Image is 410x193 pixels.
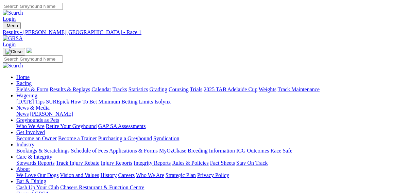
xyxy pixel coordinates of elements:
a: Racing [16,80,32,86]
a: ICG Outcomes [236,148,269,154]
a: Integrity Reports [134,160,171,166]
a: Retire Your Greyhound [46,123,97,129]
img: Search [3,10,23,16]
a: Home [16,74,30,80]
a: Industry [16,142,34,147]
a: Chasers Restaurant & Function Centre [60,184,144,190]
a: Who We Are [16,123,45,129]
a: Coursing [169,86,189,92]
a: Trials [190,86,202,92]
img: logo-grsa-white.png [27,48,32,53]
a: Careers [118,172,135,178]
a: Become a Trainer [58,135,97,141]
button: Toggle navigation [3,22,21,29]
a: Rules & Policies [172,160,209,166]
a: Injury Reports [101,160,132,166]
input: Search [3,3,63,10]
div: Get Involved [16,135,407,142]
a: Greyhounds as Pets [16,117,59,123]
div: Wagering [16,99,407,105]
div: Greyhounds as Pets [16,123,407,129]
a: SUREpick [46,99,69,104]
a: Bookings & Scratchings [16,148,69,154]
div: Care & Integrity [16,160,407,166]
span: Menu [7,23,18,28]
a: MyOzChase [159,148,186,154]
a: Minimum Betting Limits [98,99,153,104]
a: Purchasing a Greyhound [98,135,152,141]
a: Fact Sheets [210,160,235,166]
a: Privacy Policy [197,172,229,178]
a: 2025 TAB Adelaide Cup [204,86,257,92]
div: Industry [16,148,407,154]
a: Syndication [153,135,179,141]
a: Track Maintenance [278,86,320,92]
a: Wagering [16,93,37,98]
button: Toggle navigation [3,48,25,55]
a: Results - [PERSON_NAME][GEOGRAPHIC_DATA] - Race 1 [3,29,407,35]
a: Get Involved [16,129,45,135]
a: [PERSON_NAME] [30,111,73,117]
a: Who We Are [136,172,164,178]
a: Vision and Values [60,172,99,178]
a: Weights [259,86,276,92]
a: Stay On Track [236,160,268,166]
a: Stewards Reports [16,160,54,166]
img: Search [3,63,23,69]
a: Tracks [113,86,127,92]
a: News [16,111,29,117]
a: Isolynx [154,99,171,104]
a: Care & Integrity [16,154,52,160]
a: About [16,166,30,172]
div: About [16,172,407,178]
a: Login [3,42,16,47]
img: Close [5,49,22,54]
a: Race Safe [270,148,292,154]
div: Bar & Dining [16,184,407,191]
div: News & Media [16,111,407,117]
a: Grading [150,86,167,92]
a: History [100,172,117,178]
a: News & Media [16,105,50,111]
a: Cash Up Your Club [16,184,59,190]
a: Become an Owner [16,135,57,141]
a: We Love Our Dogs [16,172,58,178]
a: Applications & Forms [109,148,158,154]
a: Results & Replays [50,86,90,92]
img: GRSA [3,35,23,42]
a: Statistics [129,86,148,92]
a: [DATE] Tips [16,99,45,104]
a: Strategic Plan [166,172,196,178]
div: Racing [16,86,407,93]
a: GAP SA Assessments [98,123,146,129]
a: Fields & Form [16,86,48,92]
input: Search [3,55,63,63]
a: Calendar [91,86,111,92]
a: How To Bet [71,99,97,104]
a: Breeding Information [188,148,235,154]
a: Schedule of Fees [71,148,108,154]
a: Track Injury Rebate [56,160,99,166]
a: Bar & Dining [16,178,46,184]
a: Login [3,16,16,22]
